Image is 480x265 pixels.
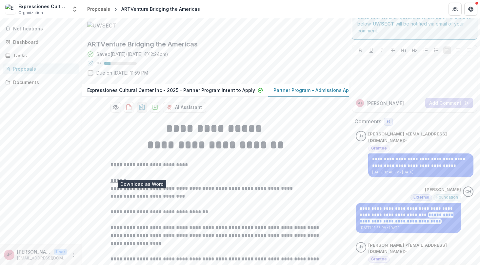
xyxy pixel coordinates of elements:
span: Organization [18,10,43,16]
div: Proposals [87,6,110,12]
span: 6 [387,119,390,125]
div: Jose Garaycochea <director@expressiones.org> [358,101,362,105]
button: Notifications [3,24,79,34]
span: Foundation [436,195,458,200]
button: Underline [367,46,375,54]
h2: Comments [354,118,381,125]
strong: UWSECT [373,21,394,26]
div: Jose Garaycochea <director@expressiones.org> [359,134,364,138]
p: Expressiones Cultural Center Inc - 2025 - Partner Program Intent to Apply [87,87,255,94]
nav: breadcrumb [85,4,203,14]
button: Heading 1 [400,46,408,54]
img: UWSECT [87,22,153,29]
p: [PERSON_NAME] [367,100,404,107]
p: [DATE] 12:40 PM • [DATE] [372,170,470,175]
h2: ARTVenture Bridging the Americas [87,40,333,48]
span: External [413,195,429,200]
button: Align Left [443,46,451,54]
button: More [70,251,78,259]
button: Align Center [454,46,462,54]
p: Due on [DATE] 11:59 PM [96,69,148,76]
div: ARTVenture Bridging the Americas [121,6,200,12]
p: [PERSON_NAME] [425,186,461,193]
button: Bold [356,46,364,54]
a: Proposals [85,4,113,14]
p: [PERSON_NAME] <[EMAIL_ADDRESS][DOMAIN_NAME]> [368,131,473,144]
button: Bullet List [422,46,430,54]
button: Strike [389,46,397,54]
button: Partners [449,3,462,16]
button: download-proposal [150,102,160,113]
div: Tasks [13,52,74,59]
button: Preview ec9698df-f602-40cf-83fc-065558fea792-1.pdf [110,102,121,113]
div: Dashboard [13,39,74,45]
span: Grantee [371,146,387,150]
div: Saved [DATE] ( [DATE] @ 12:24pm ) [96,51,168,58]
div: Send comments or questions to in the box below. will be notified via email of your comment. [352,8,477,40]
p: 20 % [96,61,101,66]
button: Open entity switcher [70,3,79,16]
button: Italicize [378,46,386,54]
p: [PERSON_NAME] <[EMAIL_ADDRESS][DOMAIN_NAME]> [368,242,473,255]
button: Ordered List [432,46,440,54]
a: Tasks [3,50,79,61]
div: Expressiones Cultural Center Inc [18,3,68,10]
a: Proposals [3,63,79,74]
div: Carli Herz [465,190,471,194]
button: download-proposal [137,102,147,113]
div: Jose Garaycochea <director@expressiones.org> [359,245,364,249]
span: Notifications [13,26,76,32]
img: Expressiones Cultural Center Inc [5,4,16,14]
button: Get Help [464,3,477,16]
button: download-proposal [124,102,134,113]
p: [PERSON_NAME] <[EMAIL_ADDRESS][DOMAIN_NAME]> [17,248,51,255]
p: Partner Program - Admissions Application [273,87,369,94]
span: Grantee [371,257,387,261]
a: Documents [3,77,79,88]
button: Add Comment [425,98,473,108]
p: [DATE] 12:26 PM • [DATE] [360,225,457,230]
div: Jose Garaycochea <director@expressiones.org> [7,253,12,257]
button: Align Right [465,46,473,54]
p: [EMAIL_ADDRESS][DOMAIN_NAME] [17,255,67,261]
p: User [54,249,67,255]
button: Heading 2 [410,46,418,54]
div: Proposals [13,65,74,72]
button: AI Assistant [163,102,206,113]
div: Documents [13,79,74,86]
a: Dashboard [3,37,79,47]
